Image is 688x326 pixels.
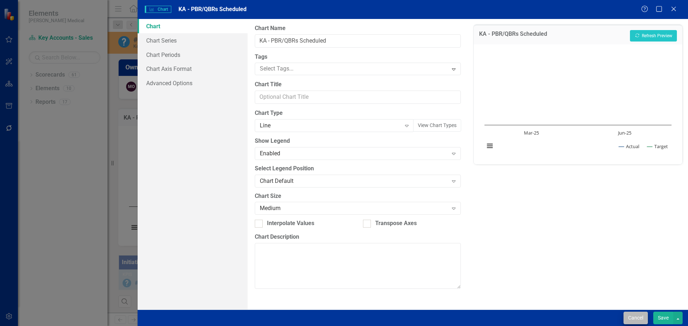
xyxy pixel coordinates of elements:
[255,91,460,104] input: Optional Chart Title
[653,312,673,324] button: Save
[623,312,648,324] button: Cancel
[255,53,460,61] label: Tags
[178,6,247,13] span: KA - PBR/QBRs Scheduled
[255,137,460,145] label: Show Legend
[413,119,461,132] button: View Chart Types
[255,109,460,117] label: Chart Type
[647,143,668,150] button: Show Target
[138,19,248,33] a: Chart
[138,76,248,90] a: Advanced Options
[481,50,675,157] div: Chart. Highcharts interactive chart.
[260,177,448,185] div: Chart Default
[255,81,460,89] label: Chart Title
[145,6,171,13] span: Chart
[481,50,675,157] svg: Interactive chart
[260,122,401,130] div: Line
[524,130,539,136] text: Mar-25
[260,149,448,157] div: Enabled
[485,141,495,151] button: View chart menu, Chart
[617,130,631,136] text: Jun-25
[255,192,460,200] label: Chart Size
[138,48,248,62] a: Chart Periods
[375,219,417,228] div: Transpose Axes
[630,30,677,42] button: Refresh Preview
[267,219,314,228] div: Interpolate Values
[260,204,448,213] div: Medium
[479,31,547,39] h3: KA - PBR/QBRs Scheduled
[619,143,639,150] button: Show Actual
[255,24,460,33] label: Chart Name
[138,62,248,76] a: Chart Axis Format
[138,33,248,48] a: Chart Series
[255,165,460,173] label: Select Legend Position
[255,233,460,241] label: Chart Description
